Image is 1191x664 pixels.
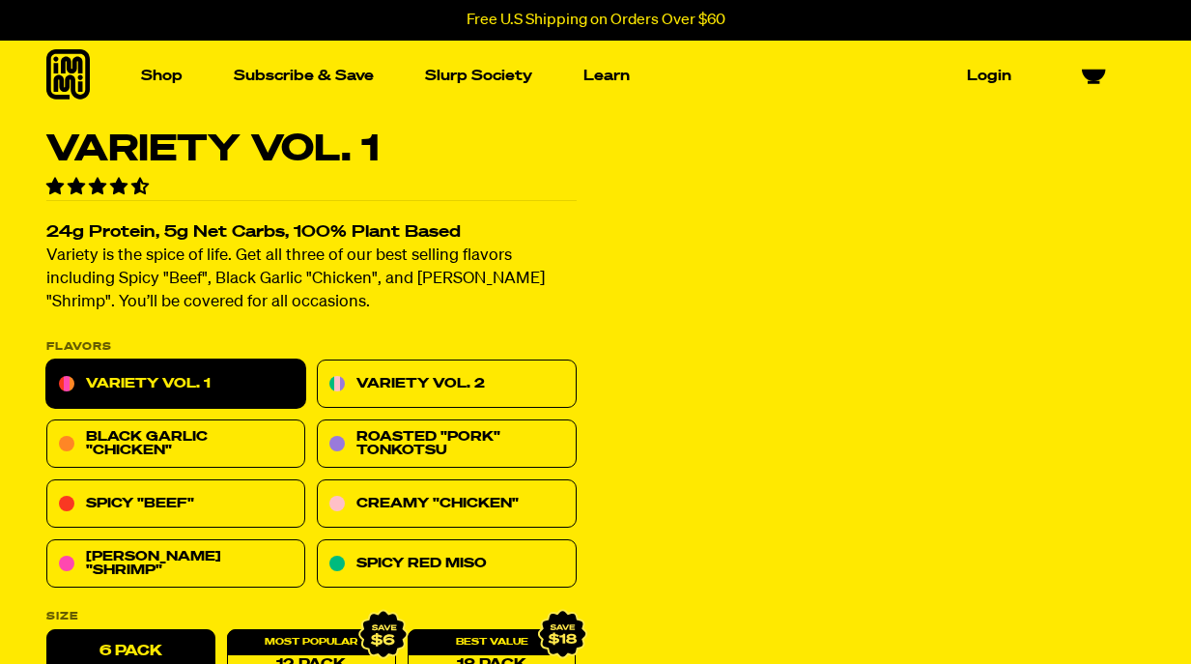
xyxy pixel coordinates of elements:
[46,612,577,622] label: Size
[133,41,1019,111] nav: Main navigation
[467,12,725,29] p: Free U.S Shipping on Orders Over $60
[46,225,577,242] h2: 24g Protein, 5g Net Carbs, 100% Plant Based
[133,61,190,91] a: Shop
[46,245,577,315] p: Variety is the spice of life. Get all three of our best selling flavors including Spicy "Beef", B...
[46,361,305,409] a: Variety Vol. 1
[317,361,576,409] a: Variety Vol. 2
[317,480,576,529] a: Creamy "Chicken"
[46,480,305,529] a: Spicy "Beef"
[959,61,1019,91] a: Login
[46,342,577,353] p: Flavors
[46,420,305,469] a: Black Garlic "Chicken"
[46,540,305,589] a: [PERSON_NAME] "Shrimp"
[46,179,153,196] span: 4.55 stars
[226,61,382,91] a: Subscribe & Save
[46,131,577,168] h1: Variety Vol. 1
[317,420,576,469] a: Roasted "Pork" Tonkotsu
[417,61,540,91] a: Slurp Society
[317,540,576,589] a: Spicy Red Miso
[576,61,638,91] a: Learn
